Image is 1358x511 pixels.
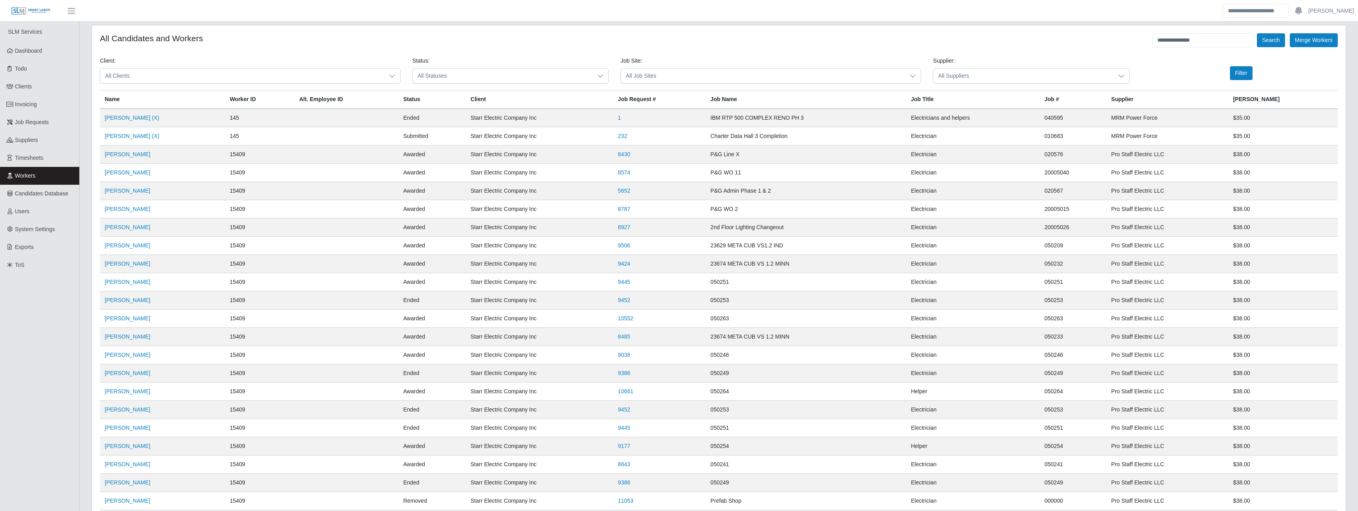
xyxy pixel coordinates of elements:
[100,33,203,43] h4: All Candidates and Workers
[1040,383,1106,401] td: 050264
[618,242,630,249] a: 9506
[706,90,906,109] th: Job Name
[105,188,150,194] a: [PERSON_NAME]
[618,188,630,194] a: 5652
[105,498,150,504] a: [PERSON_NAME]
[15,155,44,161] span: Timesheets
[1228,218,1338,237] td: $38.00
[1107,455,1228,474] td: Pro Staff Electric LLC
[412,57,430,65] label: Status:
[1040,237,1106,255] td: 050209
[618,151,630,157] a: 8430
[618,388,633,394] a: 10661
[398,90,466,109] th: Status
[1228,273,1338,291] td: $38.00
[398,346,466,364] td: awarded
[466,401,613,419] td: Starr Electric Company Inc
[706,492,906,510] td: Prefab Shop
[1107,164,1228,182] td: Pro Staff Electric LLC
[618,260,630,267] a: 9424
[398,492,466,510] td: removed
[398,255,466,273] td: awarded
[1040,90,1106,109] th: Job #
[1228,145,1338,164] td: $38.00
[398,419,466,437] td: ended
[906,255,1040,273] td: Electrician
[105,260,150,267] a: [PERSON_NAME]
[706,164,906,182] td: P&G WO 11
[618,115,621,121] a: 1
[618,425,630,431] a: 9445
[1107,255,1228,273] td: Pro Staff Electric LLC
[398,145,466,164] td: awarded
[1228,109,1338,127] td: $35.00
[1107,310,1228,328] td: Pro Staff Electric LLC
[1107,401,1228,419] td: Pro Staff Electric LLC
[906,383,1040,401] td: Helper
[398,310,466,328] td: awarded
[105,169,150,176] a: [PERSON_NAME]
[295,90,398,109] th: Alt. Employee ID
[225,109,294,127] td: 145
[466,437,613,455] td: Starr Electric Company Inc
[105,115,159,121] a: [PERSON_NAME] (X)
[398,474,466,492] td: ended
[1107,492,1228,510] td: Pro Staff Electric LLC
[398,200,466,218] td: awarded
[105,461,150,467] a: [PERSON_NAME]
[413,69,592,83] span: All Statuses
[1230,66,1253,80] button: Filter
[906,455,1040,474] td: Electrician
[15,83,32,90] span: Clients
[225,90,294,109] th: Worker ID
[1107,127,1228,145] td: MRM Power Force
[466,383,613,401] td: Starr Electric Company Inc
[1290,33,1338,47] button: Merge Workers
[398,364,466,383] td: ended
[1107,383,1228,401] td: Pro Staff Electric LLC
[906,419,1040,437] td: Electrician
[1107,182,1228,200] td: Pro Staff Electric LLC
[398,182,466,200] td: awarded
[1228,237,1338,255] td: $38.00
[706,419,906,437] td: 050251
[906,364,1040,383] td: Electrician
[618,169,630,176] a: 8574
[1040,401,1106,419] td: 050253
[1107,145,1228,164] td: Pro Staff Electric LLC
[105,242,150,249] a: [PERSON_NAME]
[225,401,294,419] td: 15409
[1040,145,1106,164] td: 020576
[466,273,613,291] td: Starr Electric Company Inc
[466,455,613,474] td: Starr Electric Company Inc
[105,279,150,285] a: [PERSON_NAME]
[398,109,466,127] td: ended
[105,315,150,322] a: [PERSON_NAME]
[225,237,294,255] td: 15409
[906,291,1040,310] td: Electrician
[398,237,466,255] td: awarded
[225,200,294,218] td: 15409
[225,346,294,364] td: 15409
[225,364,294,383] td: 15409
[906,328,1040,346] td: Electrician
[225,273,294,291] td: 15409
[1107,364,1228,383] td: Pro Staff Electric LLC
[618,370,630,376] a: 9386
[466,200,613,218] td: Starr Electric Company Inc
[398,218,466,237] td: awarded
[466,310,613,328] td: Starr Electric Company Inc
[1040,273,1106,291] td: 050251
[1107,200,1228,218] td: Pro Staff Electric LLC
[466,328,613,346] td: Starr Electric Company Inc
[466,127,613,145] td: Starr Electric Company Inc
[466,474,613,492] td: Starr Electric Company Inc
[706,237,906,255] td: 23629 META CUB VS1.2 IND
[1107,437,1228,455] td: Pro Staff Electric LLC
[1107,273,1228,291] td: Pro Staff Electric LLC
[706,291,906,310] td: 050253
[618,297,630,303] a: 9452
[105,479,150,486] a: [PERSON_NAME]
[398,164,466,182] td: awarded
[398,401,466,419] td: ended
